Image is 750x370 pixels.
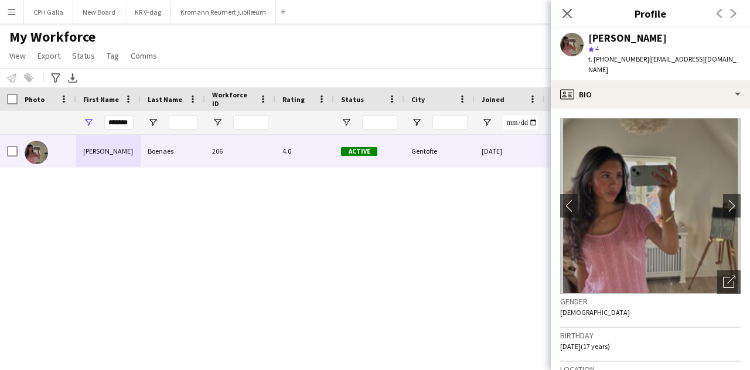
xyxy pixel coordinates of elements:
[475,135,545,167] div: [DATE]
[404,135,475,167] div: Gentofte
[73,1,125,23] button: New Board
[560,308,630,317] span: [DEMOGRAPHIC_DATA]
[141,135,205,167] div: Boenaes
[588,55,737,74] span: | [EMAIL_ADDRESS][DOMAIN_NAME]
[25,95,45,104] span: Photo
[83,95,119,104] span: First Name
[66,71,80,85] app-action-btn: Export XLSX
[212,90,254,108] span: Workforce ID
[102,48,124,63] a: Tag
[67,48,100,63] a: Status
[588,55,649,63] span: t. [PHONE_NUMBER]
[282,95,305,104] span: Rating
[717,270,741,294] div: Open photos pop-in
[131,50,157,61] span: Comms
[503,116,538,130] input: Joined Filter Input
[72,50,95,61] span: Status
[341,147,377,156] span: Active
[24,1,73,23] button: CPH Galla
[275,135,334,167] div: 4.0
[560,342,610,351] span: [DATE] (17 years)
[5,48,30,63] a: View
[233,116,268,130] input: Workforce ID Filter Input
[595,44,599,53] span: 4
[341,95,364,104] span: Status
[76,135,141,167] div: [PERSON_NAME]
[341,117,352,128] button: Open Filter Menu
[432,116,468,130] input: City Filter Input
[171,1,276,23] button: Kromann Reumert jubilæum
[169,116,198,130] input: Last Name Filter Input
[9,50,26,61] span: View
[560,296,741,307] h3: Gender
[126,48,162,63] a: Comms
[482,117,492,128] button: Open Filter Menu
[560,118,741,294] img: Crew avatar or photo
[125,1,171,23] button: KR V-dag
[482,95,504,104] span: Joined
[411,117,422,128] button: Open Filter Menu
[588,33,667,43] div: [PERSON_NAME]
[551,6,750,21] h3: Profile
[411,95,425,104] span: City
[33,48,65,63] a: Export
[107,50,119,61] span: Tag
[205,135,275,167] div: 206
[104,116,134,130] input: First Name Filter Input
[212,117,223,128] button: Open Filter Menu
[9,28,96,46] span: My Workforce
[545,135,615,167] div: 5 days
[148,117,158,128] button: Open Filter Menu
[37,50,60,61] span: Export
[560,330,741,341] h3: Birthday
[148,95,182,104] span: Last Name
[362,116,397,130] input: Status Filter Input
[551,80,750,108] div: Bio
[49,71,63,85] app-action-btn: Advanced filters
[83,117,94,128] button: Open Filter Menu
[25,141,48,164] img: Arianna Boenaes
